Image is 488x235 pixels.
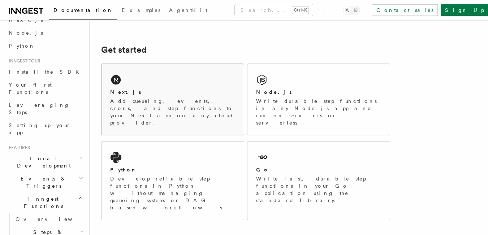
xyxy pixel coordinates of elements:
[6,145,30,151] span: Features
[6,172,85,192] button: Events & Triggers
[122,7,160,13] span: Examples
[6,65,85,78] a: Install the SDK
[6,58,40,64] span: Inngest tour
[9,82,52,95] span: Your first Functions
[6,152,85,172] button: Local Development
[247,141,390,220] a: GoWrite fast, durable step functions in your Go application using the standard library.
[6,26,85,39] a: Node.js
[372,4,438,16] a: Contact sales
[49,2,117,20] a: Documentation
[110,175,235,211] p: Develop reliable step functions in Python without managing queueing systems or DAG based workflows.
[53,7,113,13] span: Documentation
[9,30,43,36] span: Node.js
[9,69,83,75] span: Install the SDK
[6,78,85,99] a: Your first Functions
[6,192,85,213] button: Inngest Functions
[110,97,235,126] p: Add queueing, events, crons, and step functions to your Next app on any cloud provider.
[9,102,70,115] span: Leveraging Steps
[101,141,244,220] a: PythonDevelop reliable step functions in Python without managing queueing systems or DAG based wo...
[292,6,308,14] kbd: Ctrl+K
[6,99,85,119] a: Leveraging Steps
[235,4,313,16] button: Search...Ctrl+K
[256,166,269,173] h2: Go
[110,166,137,173] h2: Python
[256,88,292,96] h2: Node.js
[6,195,78,210] span: Inngest Functions
[247,64,390,135] a: Node.jsWrite durable step functions in any Node.js app and run on servers or serverless.
[6,175,79,190] span: Events & Triggers
[117,2,165,19] a: Examples
[101,64,244,135] a: Next.jsAdd queueing, events, crons, and step functions to your Next app on any cloud provider.
[9,43,35,49] span: Python
[101,45,146,55] a: Get started
[256,175,381,204] p: Write fast, durable step functions in your Go application using the standard library.
[6,119,85,139] a: Setting up your app
[256,97,381,126] p: Write durable step functions in any Node.js app and run on servers or serverless.
[110,88,141,96] h2: Next.js
[169,7,207,13] span: AgentKit
[343,6,360,14] button: Toggle dark mode
[165,2,212,19] a: AgentKit
[6,39,85,52] a: Python
[13,213,85,226] a: Overview
[16,216,90,222] span: Overview
[6,155,79,169] span: Local Development
[9,122,71,135] span: Setting up your app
